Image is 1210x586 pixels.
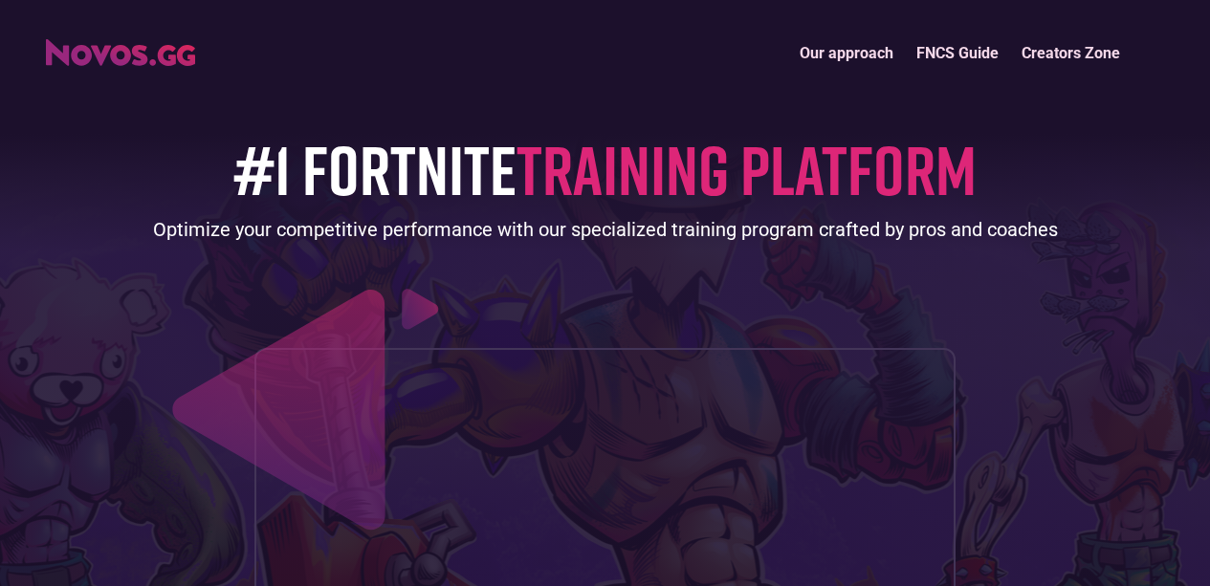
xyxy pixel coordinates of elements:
[788,33,905,74] a: Our approach
[1010,33,1132,74] a: Creators Zone
[46,33,195,66] a: home
[905,33,1010,74] a: FNCS Guide
[517,127,977,210] span: TRAINING PLATFORM
[153,216,1058,243] div: Optimize your competitive performance with our specialized training program crafted by pros and c...
[233,131,977,206] h1: #1 FORTNITE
